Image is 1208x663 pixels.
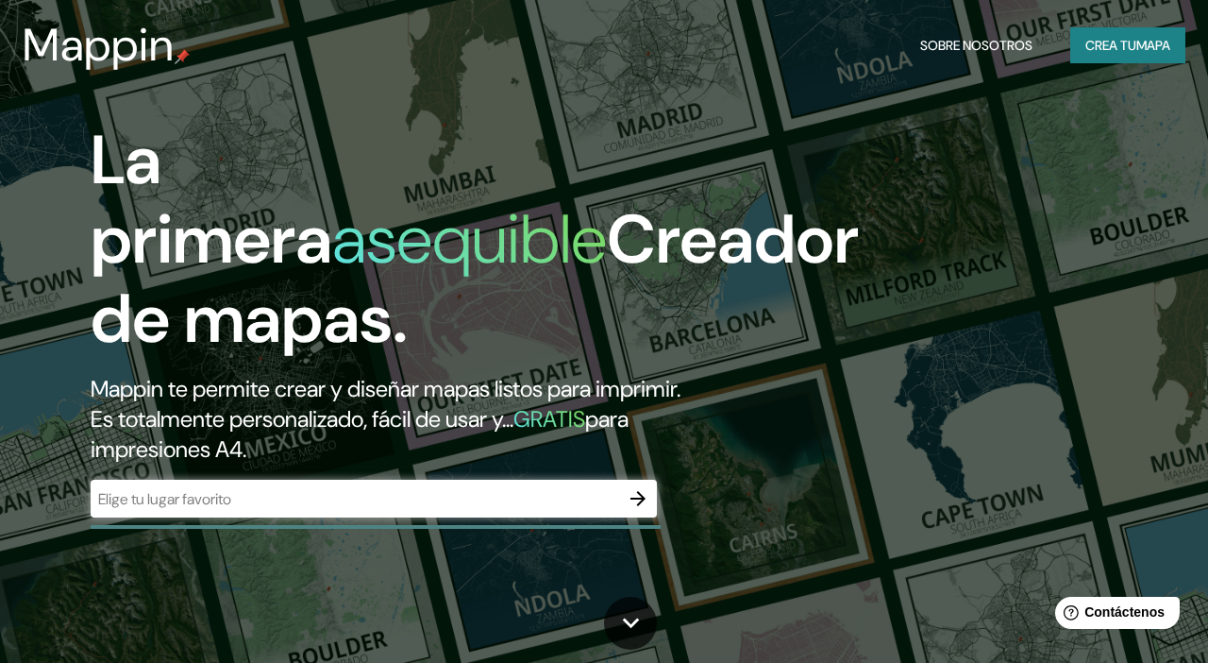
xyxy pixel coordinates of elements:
font: Mappin te permite crear y diseñar mapas listos para imprimir. [91,374,680,403]
img: pin de mapeo [175,49,190,64]
font: Es totalmente personalizado, fácil de usar y... [91,404,513,433]
font: Crea tu [1085,37,1136,54]
button: Sobre nosotros [913,27,1040,63]
font: Sobre nosotros [920,37,1032,54]
input: Elige tu lugar favorito [91,488,619,510]
button: Crea tumapa [1070,27,1185,63]
font: mapa [1136,37,1170,54]
font: Creador de mapas. [91,195,859,363]
font: asequible [332,195,607,283]
font: Mappin [23,15,175,75]
font: La primera [91,116,332,283]
font: para impresiones A4. [91,404,629,464]
iframe: Lanzador de widgets de ayuda [1040,589,1187,642]
font: GRATIS [513,404,585,433]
